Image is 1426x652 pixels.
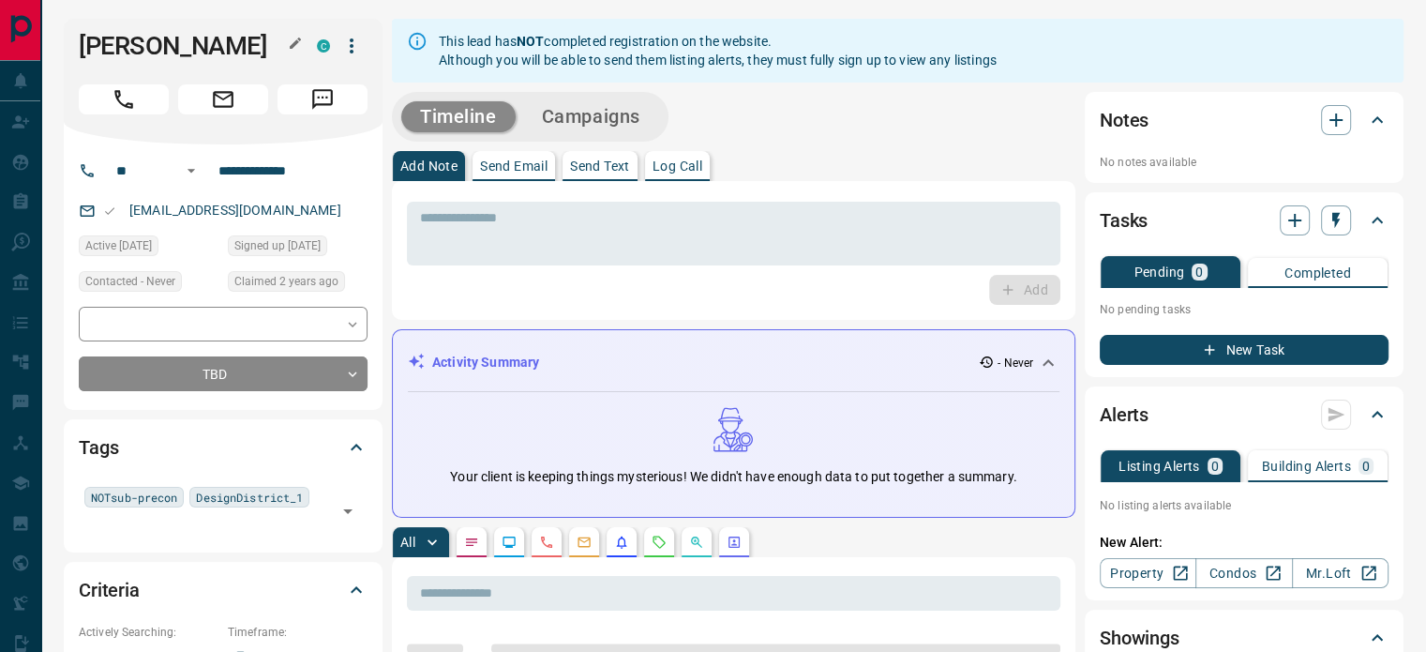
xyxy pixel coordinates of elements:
svg: Lead Browsing Activity [502,535,517,550]
p: 0 [1362,460,1370,473]
button: Open [335,498,361,524]
svg: Email Valid [103,205,116,218]
p: Listing Alerts [1118,460,1200,473]
p: New Alert: [1100,533,1388,553]
a: Mr.Loft [1292,558,1388,588]
p: No pending tasks [1100,296,1388,324]
h2: Alerts [1100,400,1148,430]
h2: Tags [79,432,118,462]
a: Property [1100,558,1196,588]
div: Tasks [1100,198,1388,243]
p: Send Email [480,159,548,173]
div: condos.ca [317,39,330,53]
span: Email [178,84,268,114]
button: Timeline [401,101,516,132]
svg: Emails [577,535,592,550]
p: Activity Summary [432,353,539,372]
span: Message [278,84,368,114]
div: This lead has completed registration on the website. Although you will be able to send them listi... [439,24,997,77]
span: Signed up [DATE] [234,236,321,255]
h2: Tasks [1100,205,1148,235]
div: TBD [79,356,368,391]
div: Sun Sep 04 2022 [228,235,368,262]
a: Condos [1195,558,1292,588]
span: Active [DATE] [85,236,152,255]
p: Timeframe: [228,624,368,641]
p: All [400,536,415,549]
p: - Never [998,355,1033,371]
svg: Opportunities [689,535,704,550]
div: Notes [1100,98,1388,143]
strong: NOT [517,34,544,49]
p: Your client is keeping things mysterious! We didn't have enough data to put together a summary. [450,467,1016,487]
span: Call [79,84,169,114]
p: Add Note [400,159,458,173]
p: Pending [1133,265,1184,279]
p: Building Alerts [1262,460,1351,473]
svg: Requests [652,535,667,550]
a: [EMAIL_ADDRESS][DOMAIN_NAME] [129,203,341,218]
svg: Listing Alerts [614,535,629,550]
p: Actively Searching: [79,624,218,641]
p: Log Call [653,159,702,173]
div: Sun Sep 04 2022 [79,235,218,262]
button: Campaigns [523,101,659,132]
p: No notes available [1100,154,1388,171]
p: Completed [1284,266,1351,280]
p: 0 [1195,265,1203,279]
svg: Notes [464,535,479,550]
h1: [PERSON_NAME] [79,31,289,61]
svg: Calls [539,535,554,550]
div: Sun Sep 04 2022 [228,271,368,297]
p: Send Text [570,159,630,173]
span: Contacted - Never [85,272,175,291]
button: New Task [1100,335,1388,365]
span: Claimed 2 years ago [234,272,338,291]
span: DesignDistrict_1 [196,488,303,507]
svg: Agent Actions [727,535,742,550]
h2: Notes [1100,105,1148,135]
button: Open [180,159,203,182]
p: No listing alerts available [1100,497,1388,514]
h2: Criteria [79,575,140,605]
div: Tags [79,425,368,470]
div: Activity Summary- Never [408,345,1059,380]
div: Alerts [1100,392,1388,437]
div: Criteria [79,568,368,613]
span: NOTsub-precon [91,488,177,507]
p: 0 [1211,460,1219,473]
